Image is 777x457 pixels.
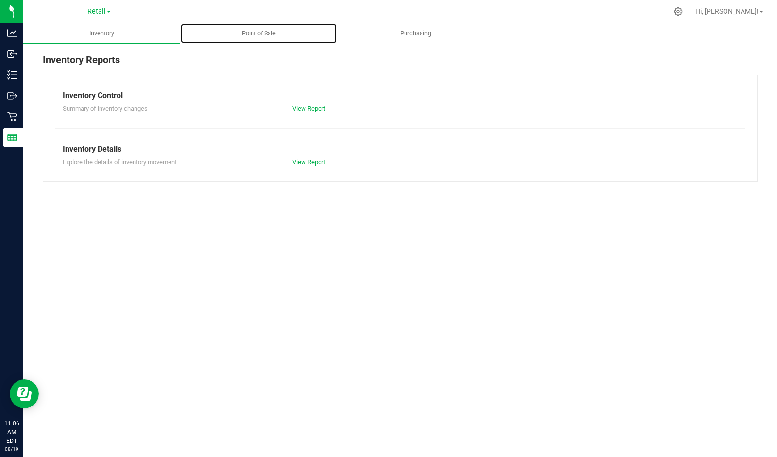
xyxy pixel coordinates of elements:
[695,7,759,15] span: Hi, [PERSON_NAME]!
[63,158,177,166] span: Explore the details of inventory movement
[229,29,289,38] span: Point of Sale
[7,133,17,142] inline-svg: Reports
[4,445,19,453] p: 08/19
[4,419,19,445] p: 11:06 AM EDT
[63,105,148,112] span: Summary of inventory changes
[672,7,684,16] div: Manage settings
[7,49,17,59] inline-svg: Inbound
[43,52,758,75] div: Inventory Reports
[180,23,337,44] a: Point of Sale
[76,29,127,38] span: Inventory
[7,112,17,121] inline-svg: Retail
[337,23,494,44] a: Purchasing
[63,90,738,102] div: Inventory Control
[7,28,17,38] inline-svg: Analytics
[7,70,17,80] inline-svg: Inventory
[292,158,325,166] a: View Report
[63,143,738,155] div: Inventory Details
[23,23,180,44] a: Inventory
[7,91,17,101] inline-svg: Outbound
[87,7,106,16] span: Retail
[10,379,39,408] iframe: Resource center
[387,29,444,38] span: Purchasing
[292,105,325,112] a: View Report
